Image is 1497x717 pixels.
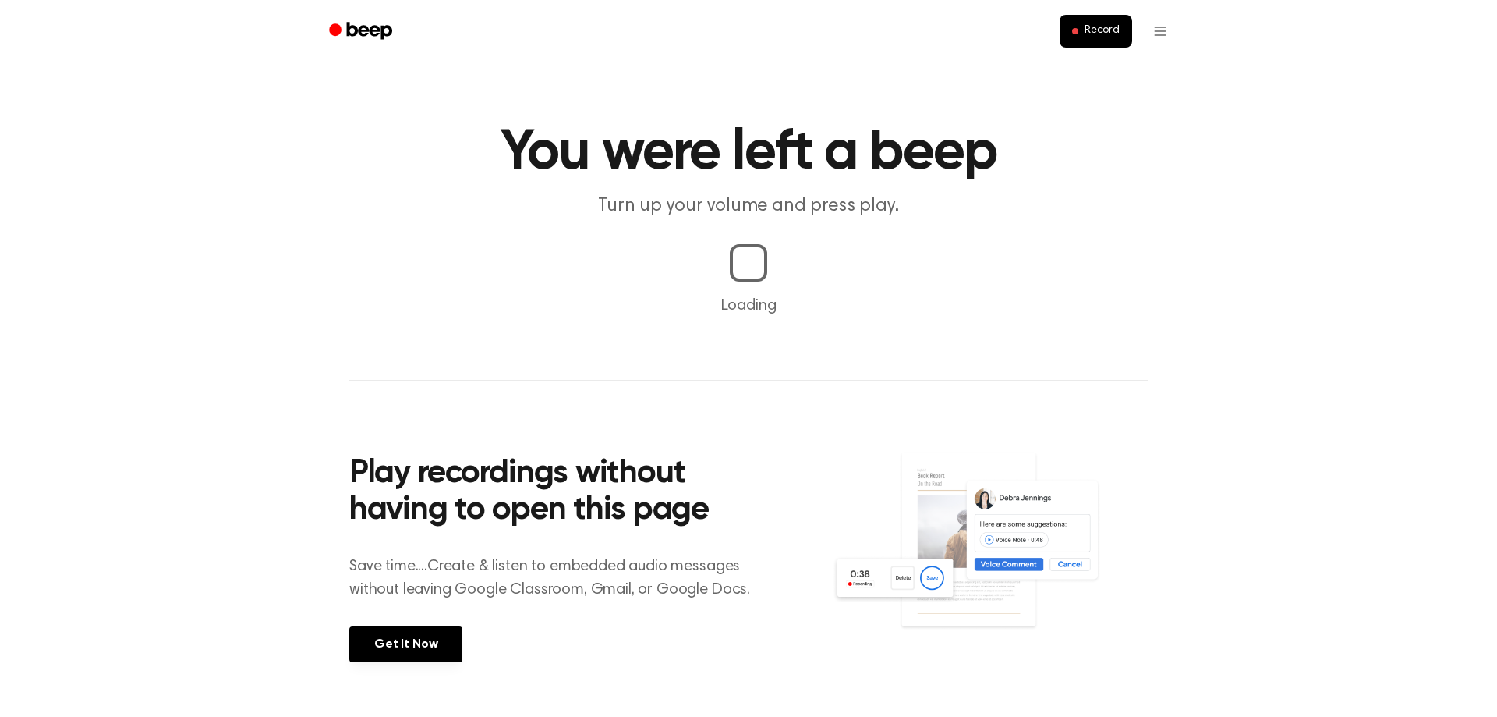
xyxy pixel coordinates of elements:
[318,16,406,47] a: Beep
[349,555,770,602] p: Save time....Create & listen to embedded audio messages without leaving Google Classroom, Gmail, ...
[1085,24,1120,38] span: Record
[19,294,1478,318] p: Loading
[349,456,770,530] h2: Play recordings without having to open this page
[1141,12,1179,50] button: Open menu
[349,626,462,662] a: Get It Now
[349,125,1148,181] h1: You were left a beep
[832,451,1148,661] img: Voice Comments on Docs and Recording Widget
[449,193,1048,219] p: Turn up your volume and press play.
[1060,15,1132,48] button: Record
